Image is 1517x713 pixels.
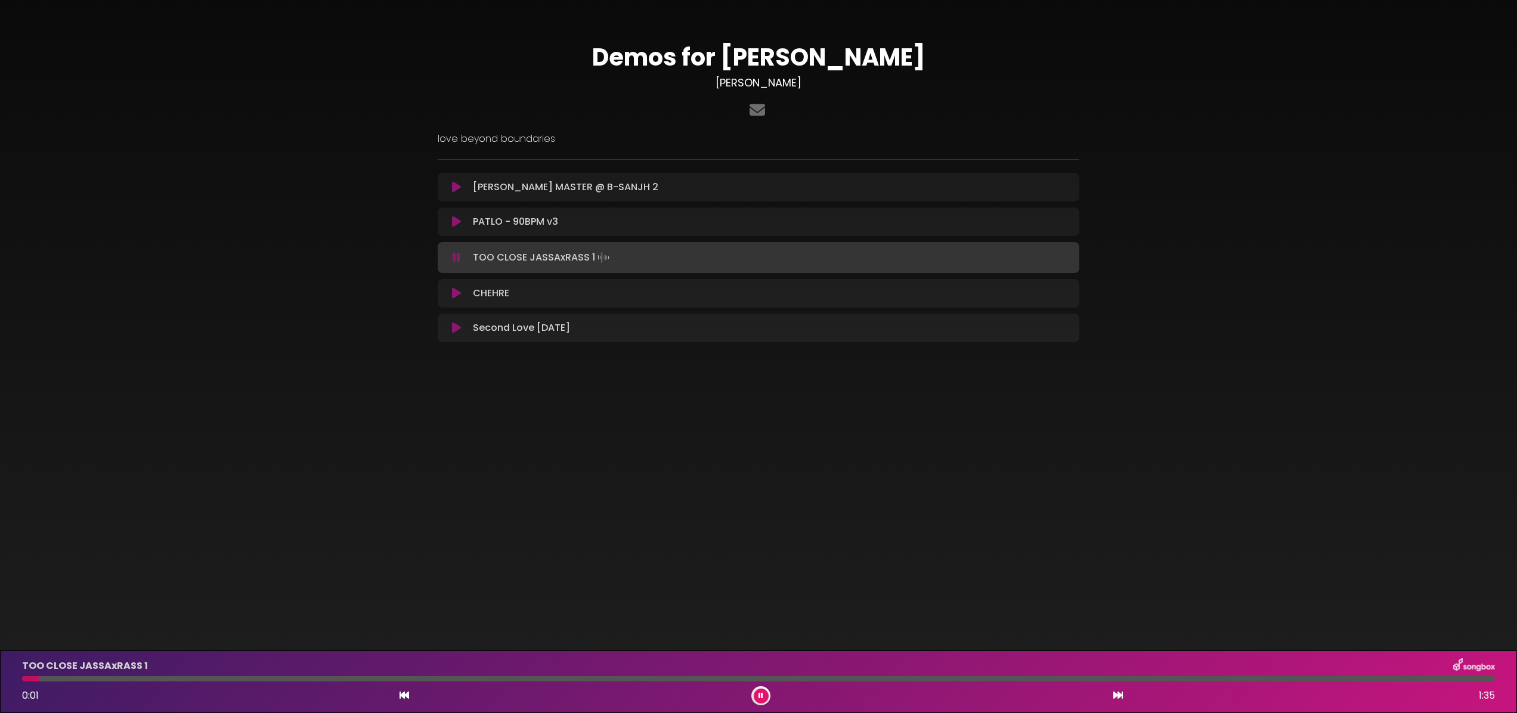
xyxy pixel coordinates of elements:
p: Second Love [DATE] [473,321,570,335]
img: waveform4.gif [595,249,612,266]
p: CHEHRE [473,286,509,300]
p: [PERSON_NAME] MASTER @ B-SANJH 2 [473,180,658,194]
p: TOO CLOSE JASSAxRASS 1 [473,249,612,266]
h1: Demos for [PERSON_NAME] [438,43,1079,72]
p: PATLO - 90BPM v3 [473,215,558,229]
h3: [PERSON_NAME] [438,76,1079,89]
p: love beyond boundaries [438,132,1079,146]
